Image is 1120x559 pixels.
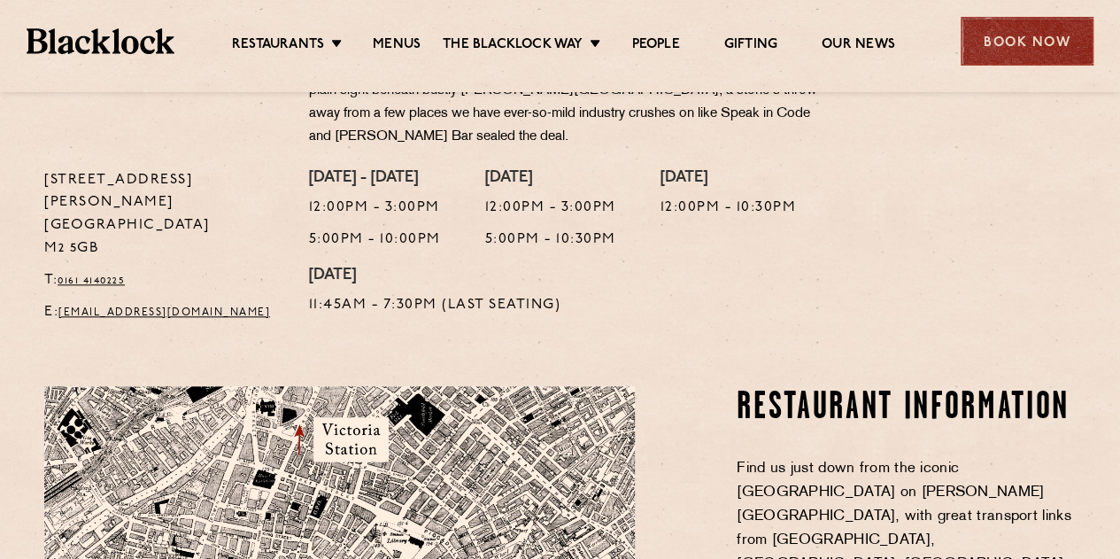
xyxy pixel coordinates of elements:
p: E: [44,301,282,324]
p: 5:00pm - 10:00pm [309,229,441,252]
h4: [DATE] [309,267,561,286]
p: 5:00pm - 10:30pm [485,229,616,252]
a: Our News [822,36,895,56]
h4: [DATE] [660,169,797,189]
p: [STREET_ADDRESS][PERSON_NAME] [GEOGRAPHIC_DATA] M2 5GB [44,169,282,261]
a: Menus [373,36,421,56]
a: People [631,36,679,56]
h4: [DATE] - [DATE] [309,169,441,189]
img: BL_Textured_Logo-footer-cropped.svg [27,28,174,53]
p: T: [44,269,282,292]
p: 12:00pm - 10:30pm [660,197,797,220]
a: The Blacklock Way [443,36,583,56]
a: Gifting [724,36,777,56]
p: 12:00pm - 3:00pm [309,197,441,220]
a: Restaurants [232,36,324,56]
a: 0161 4140225 [58,276,125,286]
div: Book Now [961,17,1093,66]
h2: Restaurant Information [737,386,1076,431]
p: 12:00pm - 3:00pm [485,197,616,220]
p: 11:45am - 7:30pm (Last Seating) [309,294,561,317]
a: [EMAIL_ADDRESS][DOMAIN_NAME] [58,307,270,318]
h4: [DATE] [485,169,616,189]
